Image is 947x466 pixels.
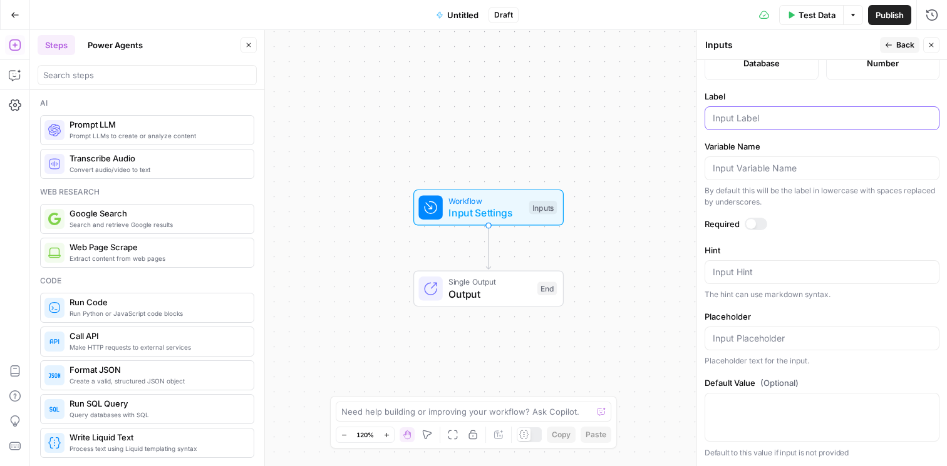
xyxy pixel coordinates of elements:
span: Copy [552,429,571,440]
button: Power Agents [80,35,150,55]
span: Run Python or JavaScript code blocks [70,308,244,318]
span: Draft [494,9,513,21]
div: Inputs [529,201,557,215]
span: Number [867,57,899,69]
span: Web Page Scrape [70,241,244,253]
span: Prompt LLM [70,118,244,131]
span: Database [743,57,780,69]
span: Extract content from web pages [70,253,244,263]
textarea: Inputs [705,39,733,51]
span: (Optional) [760,377,799,389]
div: Placeholder text for the input. [705,355,939,367]
div: WorkflowInput SettingsInputs [372,190,605,226]
span: Test Data [799,9,836,21]
span: Back [896,39,914,51]
button: Back [880,37,919,53]
span: Publish [876,9,904,21]
span: Single Output [448,276,531,288]
label: Default Value [705,377,939,389]
label: Required [705,218,939,230]
span: Make HTTP requests to external services [70,342,244,352]
label: Placeholder [705,310,939,323]
span: Google Search [70,207,244,220]
span: Paste [586,429,606,440]
button: Publish [868,5,911,25]
span: Untitled [447,9,479,21]
div: By default this will be the label in lowercase with spaces replaced by underscores. [705,185,939,208]
span: Query databases with SQL [70,410,244,420]
label: Label [705,90,939,103]
span: Create a valid, structured JSON object [70,376,244,386]
span: Call API [70,330,244,342]
span: Workflow [448,195,523,206]
span: Prompt LLMs to create or analyze content [70,131,244,141]
input: Input Label [713,112,931,124]
span: Run SQL Query [70,397,244,410]
span: Transcribe Audio [70,152,244,165]
span: Format JSON [70,363,244,376]
input: Input Placeholder [713,332,931,345]
g: Edge from start to end [486,226,490,270]
span: Write Liquid Text [70,431,244,443]
div: End [537,282,557,296]
button: Paste [581,427,611,443]
input: Input Variable Name [713,162,931,175]
button: Untitled [428,5,486,25]
p: Default to this value if input is not provided [705,447,939,459]
div: Code [40,275,254,286]
div: Single OutputOutputEnd [372,271,605,307]
div: Ai [40,98,254,109]
span: Convert audio/video to text [70,165,244,175]
span: Output [448,286,531,301]
div: Web research [40,186,254,198]
button: Copy [547,427,576,443]
span: Search and retrieve Google results [70,220,244,230]
span: Run Code [70,296,244,308]
label: Variable Name [705,140,939,153]
button: Steps [38,35,75,55]
span: Input Settings [448,205,523,220]
button: Test Data [779,5,843,25]
label: Hint [705,244,939,256]
span: Process text using Liquid templating syntax [70,443,244,453]
div: The hint can use markdown syntax. [705,289,939,300]
span: 120% [356,430,374,440]
input: Search steps [43,69,251,81]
